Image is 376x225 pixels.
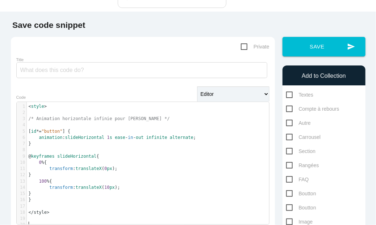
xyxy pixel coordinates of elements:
div: 1 [17,103,26,110]
div: 9 [17,153,26,160]
div: 8 [17,147,26,153]
span: Rangées [286,161,319,170]
span: < [29,210,31,215]
span: } [29,172,31,177]
span: [ ] { [29,129,71,134]
span: translateX [76,185,102,190]
span: slideHorizontal [57,154,96,159]
span: - [125,135,128,140]
span: transform [49,185,73,190]
span: { [29,160,47,165]
div: 11 [17,166,26,172]
span: } [29,141,31,146]
span: px [110,185,115,190]
span: < [29,104,31,109]
span: s [110,135,112,140]
span: % [42,160,44,165]
i: send [347,37,355,56]
span: { [29,154,99,159]
span: transform [49,166,73,171]
span: Section [286,147,316,156]
span: % [47,179,49,184]
span: Boutton [286,189,316,198]
span: 10 [104,185,109,190]
span: 0 [39,160,41,165]
span: { [29,179,52,184]
span: px [107,166,112,171]
span: out [136,135,144,140]
div: 6 [17,135,26,141]
button: sendSave [283,37,365,56]
span: 0 [104,166,107,171]
span: } [29,197,31,202]
span: 1 [107,135,109,140]
div: 5 [17,128,26,135]
b: Save code snippet [12,20,85,30]
div: 17 [17,203,26,209]
div: 13 [17,178,26,184]
div: 19 [17,216,26,222]
span: Textes [286,90,313,99]
span: slideHorizontal [65,135,104,140]
span: keyframes [31,154,55,159]
span: } [29,191,31,196]
span: id [31,129,36,134]
span: 100 [39,179,47,184]
span: Compte à rebours [286,105,339,114]
div: 18 [17,209,26,216]
span: Carrousel [286,133,321,142]
div: 7 [17,141,26,147]
span: /* Animation horizontale infinie pour [PERSON_NAME] */ [29,116,170,121]
span: translateX [76,166,102,171]
div: 10 [17,160,26,166]
div: 15 [17,191,26,197]
div: 12 [17,172,26,178]
span: > [44,104,47,109]
span: animation [39,135,62,140]
div: 3 [17,116,26,122]
span: ease [115,135,125,140]
span: infinite [146,135,167,140]
h6: Add to Collection [286,73,362,79]
span: in [128,135,133,140]
span: @ [29,154,31,159]
span: FAQ [286,175,309,184]
div: 2 [17,110,26,116]
div: 14 [17,184,26,191]
span: Private [241,42,270,51]
span: - [133,135,136,140]
span: alternate [170,135,193,140]
span: Autre [286,119,311,128]
label: Title [16,58,24,62]
div: 16 [17,197,26,203]
span: Boutton [286,203,316,212]
label: Code [16,95,26,99]
span: style [31,104,44,109]
div: 4 [17,122,26,128]
span: : ( ); [29,166,118,171]
span: "button" [42,129,63,134]
span: : ; [29,135,196,140]
input: What does this code do? [16,62,267,78]
span: /style> [31,210,50,215]
span: : ( ); [29,185,120,190]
